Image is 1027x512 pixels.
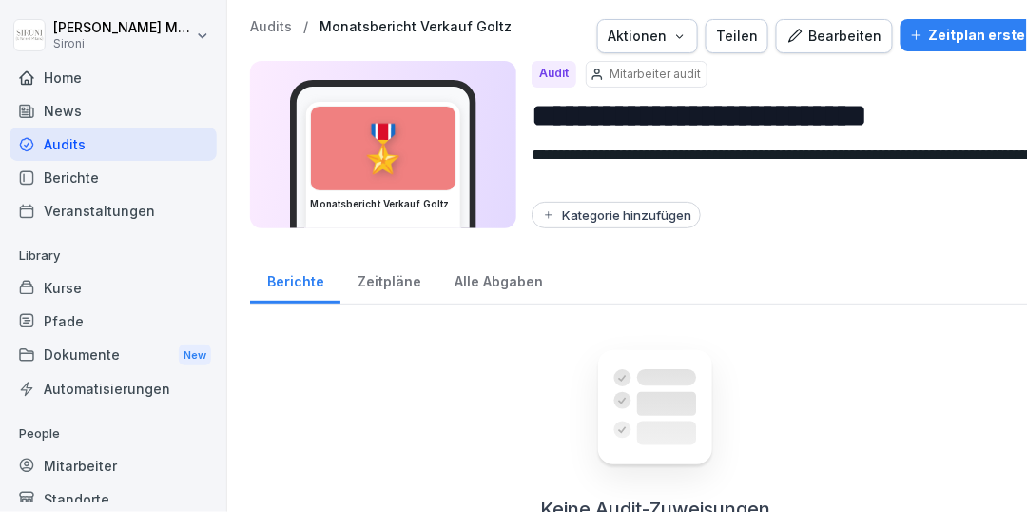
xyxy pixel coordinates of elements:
button: Aktionen [597,19,698,53]
a: Alle Abgaben [437,255,559,304]
div: Audit [532,61,576,88]
p: / [303,19,308,35]
div: Kategorie hinzufügen [541,207,691,223]
a: Automatisierungen [10,372,217,405]
div: Teilen [716,26,758,47]
p: Sironi [53,37,192,50]
div: New [179,345,211,366]
a: Berichte [10,161,217,194]
a: Kurse [10,271,217,305]
a: Berichte [250,255,340,304]
button: Bearbeiten [776,19,893,53]
a: Pfade [10,305,217,338]
a: Mitarbeiter [10,449,217,482]
a: Home [10,61,217,94]
div: Aktionen [608,26,688,47]
p: Library [10,241,217,271]
button: Kategorie hinzufügen [532,202,701,228]
a: Audits [10,128,217,161]
button: Teilen [706,19,768,53]
a: News [10,94,217,128]
div: 🎖️ [311,107,455,190]
div: Dokumente [10,338,217,373]
a: Monatsbericht Verkauf Goltz [320,19,512,35]
div: Bearbeiten [786,26,882,47]
p: Mitarbeiter audit [610,66,701,83]
a: DokumenteNew [10,338,217,373]
a: Veranstaltungen [10,194,217,227]
a: Zeitpläne [340,255,437,304]
a: Audits [250,19,292,35]
p: People [10,419,217,449]
p: [PERSON_NAME] Malec [53,20,192,36]
h3: Monatsbericht Verkauf Goltz [310,197,456,211]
